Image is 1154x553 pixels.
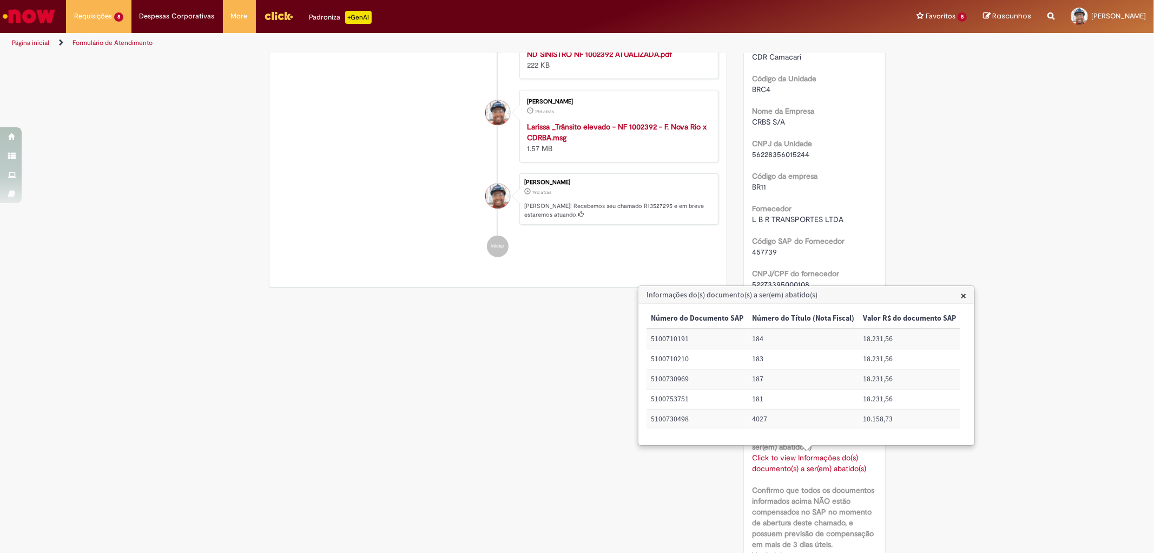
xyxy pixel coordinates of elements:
[524,179,713,186] div: [PERSON_NAME]
[752,279,809,289] span: 52273395000108
[264,8,293,24] img: click_logo_yellow_360x200.png
[960,290,966,301] button: Close
[532,189,551,196] span: 19d atrás
[647,389,748,409] td: Número do Documento SAP: 5100753751
[983,11,1031,22] a: Rascunhos
[859,409,960,429] td: Valor R$ do documento SAP: 10.158,73
[527,49,707,70] div: 222 KB
[278,173,719,225] li: Diego Dos Santos Pinheiro Silva
[527,121,707,154] div: 1.57 MB
[485,184,510,209] div: Diego Dos Santos Pinheiro Silva
[752,453,866,473] a: Click to view Informações do(s) documento(s) a ser(em) abatido(s)
[535,108,554,115] time: 12/09/2025 11:28:21
[752,84,770,94] span: BRC4
[926,11,955,22] span: Favoritos
[532,189,551,196] time: 12/09/2025 11:37:29
[140,11,215,22] span: Despesas Corporativas
[859,349,960,369] td: Valor R$ do documento SAP: 18.231,56
[859,369,960,389] td: Valor R$ do documento SAP: 18.231,56
[647,329,748,349] td: Número do Documento SAP: 5100710191
[114,12,123,22] span: 8
[752,117,785,127] span: CRBS S/A
[752,139,812,148] b: CNPJ da Unidade
[527,49,672,59] a: ND SINISTRO NF 1002392 ATUALIZADA.pdf
[752,74,816,83] b: Código da Unidade
[859,389,960,409] td: Valor R$ do documento SAP: 18.231,56
[12,38,49,47] a: Página inicial
[748,389,859,409] td: Número do Título (Nota Fiscal): 181
[748,349,859,369] td: Número do Título (Nota Fiscal): 183
[752,269,839,278] b: CNPJ/CPF do fornecedor
[1091,11,1146,21] span: [PERSON_NAME]
[748,309,859,329] th: Número do Título (Nota Fiscal)
[748,409,859,429] td: Número do Título (Nota Fiscal): 4027
[752,204,792,213] b: Fornecedor
[752,149,809,159] span: 56228356015244
[992,11,1031,21] span: Rascunhos
[958,12,967,22] span: 5
[752,485,874,549] b: Confirmo que todos os documentos informados acima NÃO estão compensados no SAP no momento de aber...
[752,106,814,116] b: Nome da Empresa
[647,349,748,369] td: Número do Documento SAP: 5100710210
[752,214,843,224] span: L B R TRANSPORTES LTDA
[231,11,248,22] span: More
[752,431,867,452] b: Informações do(s) documento(s) a ser(em) abatido(s)
[345,11,372,24] p: +GenAi
[527,99,707,105] div: [PERSON_NAME]
[527,122,707,142] a: Larissa _Trânsito elevado - NF 1002392 - F. Nova Rio x CDRBA.msg
[647,369,748,389] td: Número do Documento SAP: 5100730969
[752,182,766,192] span: BR11
[535,108,554,115] span: 19d atrás
[524,202,713,219] p: [PERSON_NAME]! Recebemos seu chamado R13527295 e em breve estaremos atuando.
[72,38,153,47] a: Formulário de Atendimento
[960,288,966,303] span: ×
[647,309,748,329] th: Número do Documento SAP
[638,285,975,446] div: Informações do(s) documento(s) a ser(em) abatido(s)
[647,409,748,429] td: Número do Documento SAP: 5100730498
[859,329,960,349] td: Valor R$ do documento SAP: 18.231,56
[74,11,112,22] span: Requisições
[752,247,777,257] span: 457739
[859,309,960,329] th: Valor R$ do documento SAP
[309,11,372,24] div: Padroniza
[485,100,510,125] div: Diego Dos Santos Pinheiro Silva
[752,171,817,181] b: Código da empresa
[748,369,859,389] td: Número do Título (Nota Fiscal): 187
[752,236,845,246] b: Código SAP do Fornecedor
[748,329,859,349] td: Número do Título (Nota Fiscal): 184
[1,5,57,27] img: ServiceNow
[8,33,761,53] ul: Trilhas de página
[752,52,801,62] span: CDR Camacari
[639,287,974,304] h3: Informações do(s) documento(s) a ser(em) abatido(s)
